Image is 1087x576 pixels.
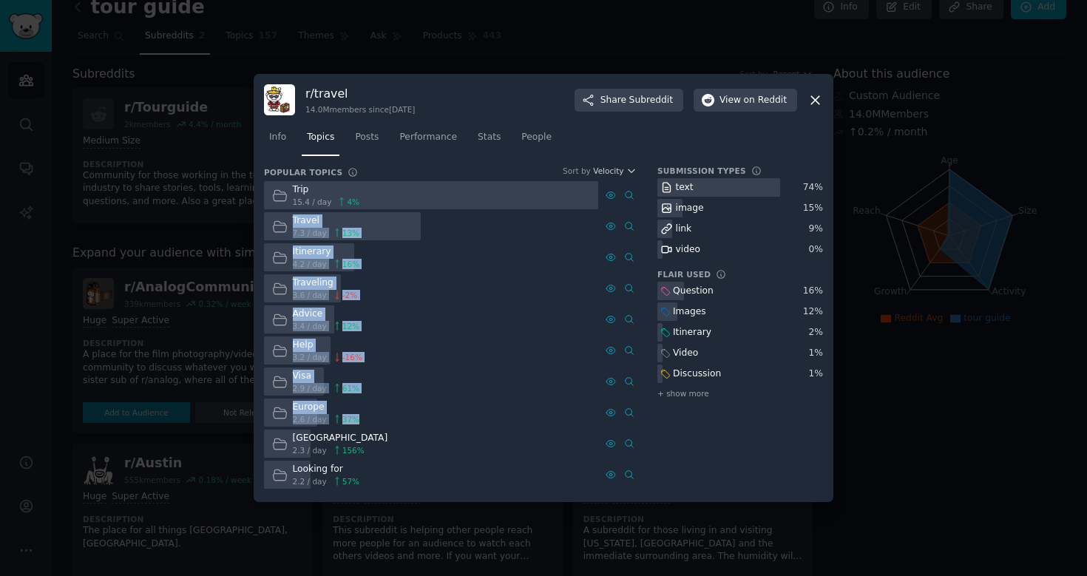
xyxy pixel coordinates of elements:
div: 0 % [809,243,823,257]
span: Subreddit [629,94,673,107]
div: 14.0M members since [DATE] [305,104,415,115]
div: Sort by [563,166,591,176]
span: 4.2 / day [293,259,327,269]
div: Video [673,347,698,360]
h3: Flair Used [657,269,711,279]
a: Topics [302,126,339,156]
div: Europe [293,401,360,414]
span: Velocity [593,166,623,176]
a: Info [264,126,291,156]
span: Info [269,131,286,144]
span: -2 % [342,290,357,300]
span: 156 % [342,445,365,455]
span: 3.4 / day [293,321,327,331]
span: People [521,131,552,144]
div: Advice [293,308,360,321]
div: 15 % [803,202,823,215]
span: 16 % [342,259,359,269]
div: 1 % [809,367,823,381]
div: Travel [293,214,360,228]
div: 16 % [803,285,823,298]
span: 13 % [342,228,359,238]
button: ShareSubreddit [575,89,683,112]
span: 3.6 / day [293,290,327,300]
span: 4 % [347,197,359,207]
img: travel [264,84,295,115]
div: link [676,223,692,236]
h3: Submission Types [657,166,746,176]
div: [GEOGRAPHIC_DATA] [293,432,388,445]
span: 2.2 / day [293,476,327,487]
span: 2.6 / day [293,414,327,424]
button: Velocity [593,166,637,176]
a: Stats [473,126,506,156]
span: -16 % [342,352,362,362]
span: 2.9 / day [293,383,327,393]
span: Stats [478,131,501,144]
div: 12 % [803,305,823,319]
div: 74 % [803,181,823,194]
h3: r/ travel [305,86,415,101]
div: Discussion [673,367,721,381]
h3: Popular Topics [264,167,342,177]
div: image [676,202,704,215]
div: Looking for [293,463,360,476]
span: Topics [307,131,334,144]
div: text [676,181,694,194]
div: Help [293,339,362,352]
span: 7.3 / day [293,228,327,238]
div: Itinerary [673,326,711,339]
span: Performance [399,131,457,144]
div: Images [673,305,706,319]
div: 1 % [809,347,823,360]
span: 61 % [342,383,359,393]
div: video [676,243,700,257]
span: 12 % [342,321,359,331]
div: Visa [293,370,360,383]
a: People [516,126,557,156]
span: 15.4 / day [293,197,332,207]
span: 37 % [342,414,359,424]
div: 2 % [809,326,823,339]
div: Traveling [293,277,358,290]
span: View [719,94,787,107]
span: 2.3 / day [293,445,327,455]
span: 57 % [342,476,359,487]
div: Trip [293,183,360,197]
button: Viewon Reddit [694,89,797,112]
span: 3.2 / day [293,352,327,362]
div: Itinerary [293,245,360,259]
span: + show more [657,388,709,399]
span: Posts [355,131,379,144]
a: Posts [350,126,384,156]
a: Performance [394,126,462,156]
span: Share [600,94,673,107]
div: Question [673,285,714,298]
span: on Reddit [744,94,787,107]
div: 9 % [809,223,823,236]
